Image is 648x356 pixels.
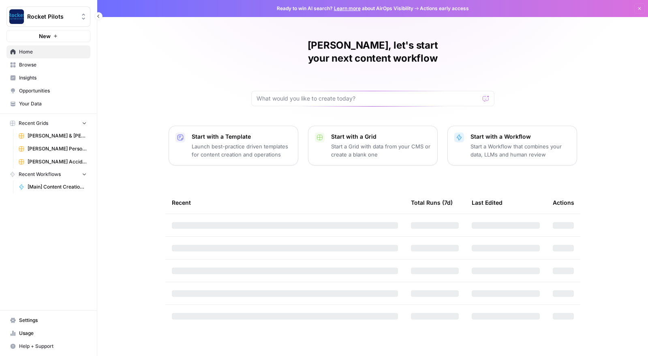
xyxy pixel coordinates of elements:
p: Start a Grid with data from your CMS or create a blank one [331,142,431,159]
span: Home [19,48,87,56]
a: [PERSON_NAME] & [PERSON_NAME] [US_STATE] Car Accident Lawyers [15,129,90,142]
span: New [39,32,51,40]
button: New [6,30,90,42]
span: Rocket Pilots [27,13,76,21]
a: [Main] Content Creation Article [15,180,90,193]
input: What would you like to create today? [257,94,479,103]
a: Insights [6,71,90,84]
span: Help + Support [19,343,87,350]
span: Settings [19,317,87,324]
button: Start with a GridStart a Grid with data from your CMS or create a blank one [308,126,438,165]
p: Start a Workflow that combines your data, LLMs and human review [470,142,570,159]
a: Your Data [6,97,90,110]
a: Opportunities [6,84,90,97]
p: Launch best-practice driven templates for content creation and operations [192,142,291,159]
button: Help + Support [6,340,90,353]
a: Learn more [334,5,361,11]
p: Start with a Grid [331,133,431,141]
div: Recent [172,191,398,214]
span: Your Data [19,100,87,107]
button: Start with a WorkflowStart a Workflow that combines your data, LLMs and human review [447,126,577,165]
a: [PERSON_NAME] Personal Injury & Car Accident Lawyers [15,142,90,155]
span: Insights [19,74,87,81]
span: Browse [19,61,87,69]
span: [Main] Content Creation Article [28,183,87,191]
img: Rocket Pilots Logo [9,9,24,24]
div: Actions [553,191,574,214]
div: Last Edited [472,191,503,214]
button: Recent Workflows [6,168,90,180]
p: Start with a Workflow [470,133,570,141]
div: Total Runs (7d) [411,191,453,214]
a: [PERSON_NAME] Accident Attorneys [15,155,90,168]
a: Usage [6,327,90,340]
p: Start with a Template [192,133,291,141]
span: [PERSON_NAME] Accident Attorneys [28,158,87,165]
h1: [PERSON_NAME], let's start your next content workflow [251,39,494,65]
span: Recent Grids [19,120,48,127]
span: Recent Workflows [19,171,61,178]
button: Start with a TemplateLaunch best-practice driven templates for content creation and operations [169,126,298,165]
a: Browse [6,58,90,71]
span: Opportunities [19,87,87,94]
a: Home [6,45,90,58]
button: Workspace: Rocket Pilots [6,6,90,27]
span: Ready to win AI search? about AirOps Visibility [277,5,413,12]
span: Actions early access [420,5,469,12]
span: [PERSON_NAME] Personal Injury & Car Accident Lawyers [28,145,87,152]
button: Recent Grids [6,117,90,129]
span: Usage [19,330,87,337]
a: Settings [6,314,90,327]
span: [PERSON_NAME] & [PERSON_NAME] [US_STATE] Car Accident Lawyers [28,132,87,139]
